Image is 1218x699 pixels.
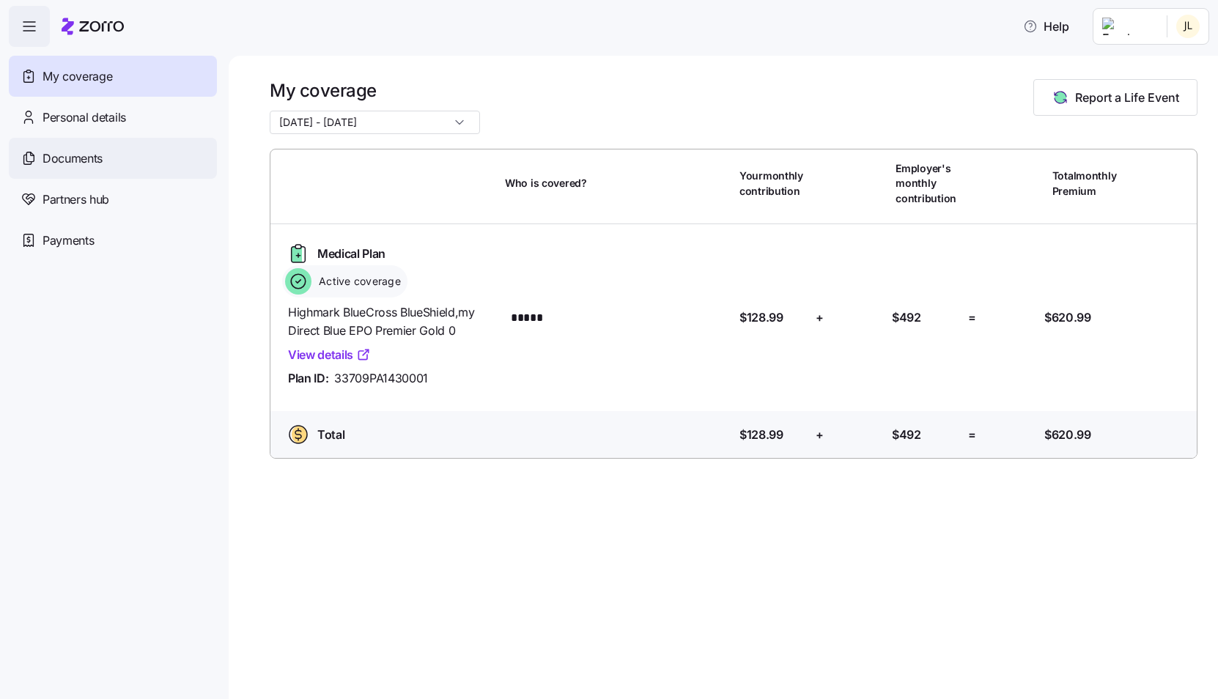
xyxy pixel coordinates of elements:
[43,108,126,127] span: Personal details
[314,274,401,289] span: Active coverage
[288,303,493,340] span: Highmark BlueCross BlueShield , my Direct Blue EPO Premier Gold 0
[892,308,921,327] span: $492
[739,308,783,327] span: $128.99
[288,346,371,364] a: View details
[816,426,824,444] span: +
[43,232,94,250] span: Payments
[317,245,385,263] span: Medical Plan
[739,426,783,444] span: $128.99
[288,369,328,388] span: Plan ID:
[896,161,962,206] span: Employer's monthly contribution
[1011,12,1081,41] button: Help
[816,308,824,327] span: +
[317,426,344,444] span: Total
[9,97,217,138] a: Personal details
[1075,89,1179,106] span: Report a Life Event
[1176,15,1200,38] img: 4311a192385edcf7e03606fb6c0cfb2a
[1023,18,1069,35] span: Help
[739,169,806,199] span: Your monthly contribution
[43,191,109,209] span: Partners hub
[892,426,921,444] span: $492
[9,179,217,220] a: Partners hub
[1033,79,1197,116] button: Report a Life Event
[43,149,103,168] span: Documents
[9,220,217,261] a: Payments
[334,369,428,388] span: 33709PA1430001
[1044,426,1091,444] span: $620.99
[968,426,976,444] span: =
[505,176,587,191] span: Who is covered?
[1102,18,1155,35] img: Employer logo
[43,67,112,86] span: My coverage
[9,138,217,179] a: Documents
[968,308,976,327] span: =
[9,56,217,97] a: My coverage
[270,79,480,102] h1: My coverage
[1044,308,1091,327] span: $620.99
[1052,169,1119,199] span: Total monthly Premium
